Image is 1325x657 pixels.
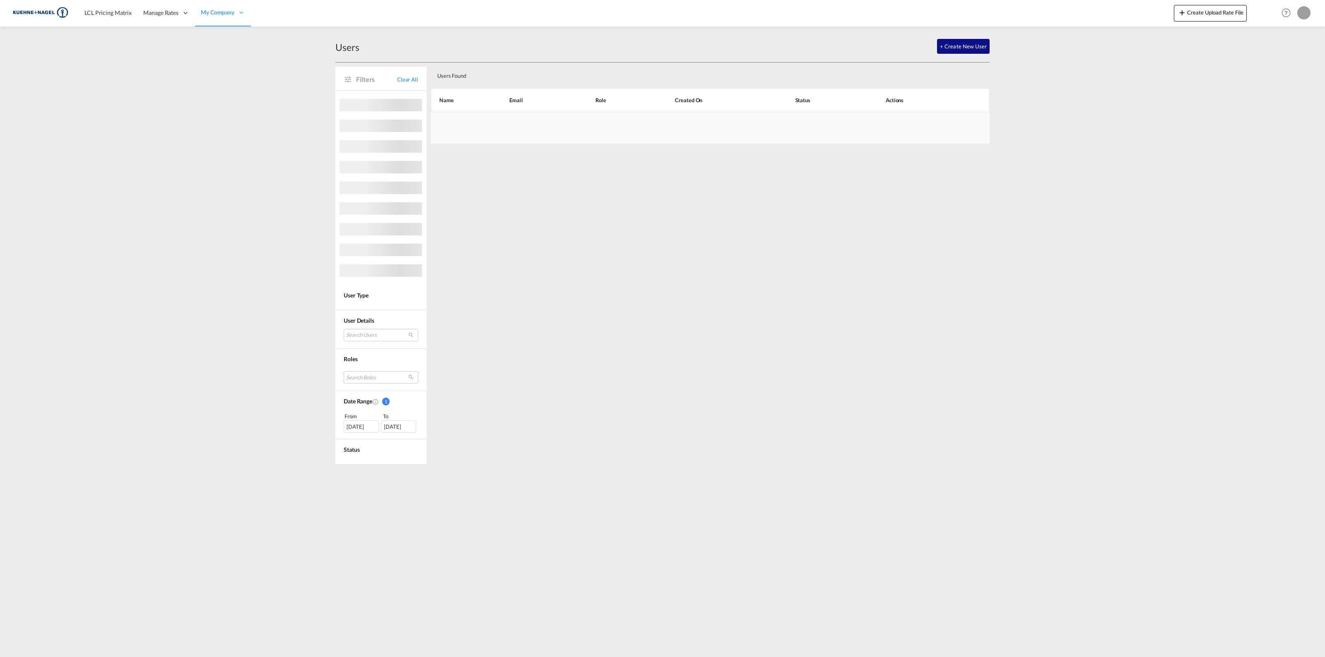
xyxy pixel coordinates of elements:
span: From To [DATE][DATE] [344,412,418,433]
span: Filters [356,75,397,84]
th: Role [575,88,655,112]
div: [DATE] [344,420,379,433]
span: Clear All [397,76,418,83]
span: Status [344,446,359,453]
th: Status [775,88,865,112]
span: Roles [344,355,358,362]
div: [DATE] [381,420,416,433]
span: User Type [344,292,369,299]
span: LCL Pricing Matrix [84,9,132,16]
th: Email [489,88,574,112]
img: 36441310f41511efafde313da40ec4a4.png [12,4,68,22]
th: Name [431,88,489,112]
span: Help [1279,6,1293,20]
th: Created On [654,88,774,112]
div: Users [335,41,359,54]
span: My Company [201,8,234,17]
span: Date Range [344,398,372,405]
div: From [344,412,380,420]
button: icon-plus 400-fgCreate Upload Rate File [1174,5,1247,22]
span: Manage Rates [143,9,178,17]
span: User Details [344,317,374,324]
div: Help [1279,6,1297,21]
div: To [382,412,419,420]
button: + Create New User [937,39,990,54]
md-icon: Created On [372,398,379,405]
div: Users Found [434,66,931,83]
th: Actions [865,88,990,112]
span: 1 [382,398,390,405]
md-icon: icon-plus 400-fg [1177,7,1187,17]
